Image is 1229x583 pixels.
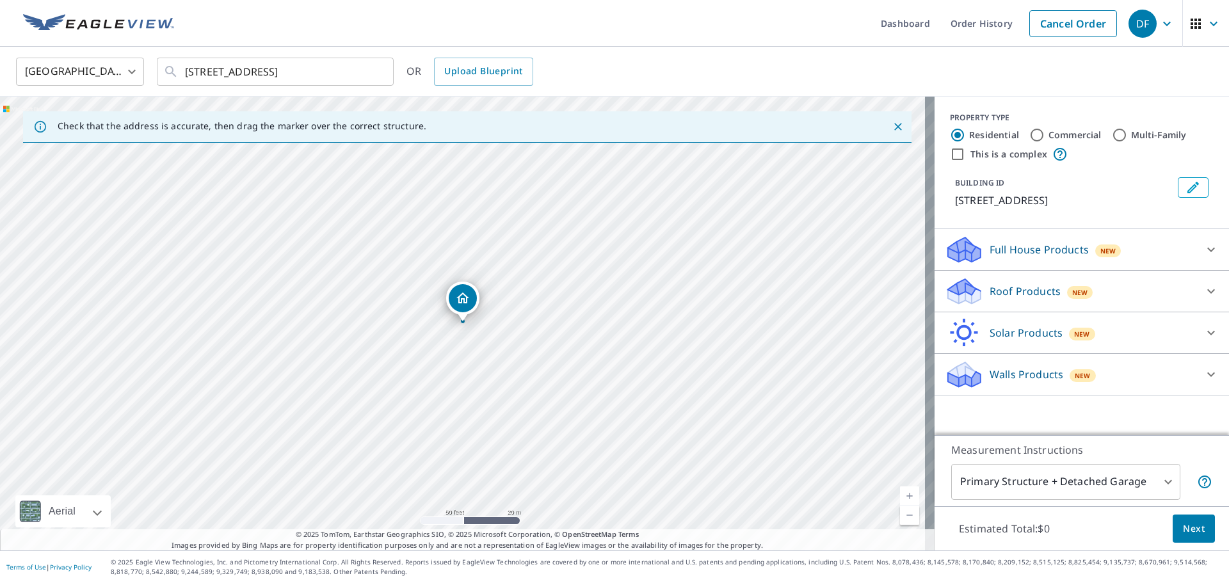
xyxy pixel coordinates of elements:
span: © 2025 TomTom, Earthstar Geographics SIO, © 2025 Microsoft Corporation, © [296,529,639,540]
div: Walls ProductsNew [945,359,1219,390]
input: Search by address or latitude-longitude [185,54,367,90]
div: Aerial [45,495,79,527]
div: Dropped pin, building 1, Residential property, 1105 Crestover Rd Wilmington, DE 19803 [446,282,479,321]
button: Edit building 1 [1178,177,1209,198]
p: [STREET_ADDRESS] [955,193,1173,208]
p: BUILDING ID [955,177,1004,188]
div: Roof ProductsNew [945,276,1219,307]
a: Terms of Use [6,563,46,571]
div: OR [406,58,533,86]
span: Next [1183,521,1205,537]
div: Primary Structure + Detached Garage [951,464,1180,500]
div: Aerial [15,495,111,527]
div: DF [1129,10,1157,38]
span: New [1074,329,1090,339]
span: New [1100,246,1116,256]
span: New [1075,371,1091,381]
a: Current Level 19, Zoom In [900,486,919,506]
a: Terms [618,529,639,539]
p: Solar Products [990,325,1063,340]
img: EV Logo [23,14,174,33]
label: Residential [969,129,1019,141]
label: Multi-Family [1131,129,1187,141]
a: Upload Blueprint [434,58,533,86]
p: Walls Products [990,367,1063,382]
button: Close [890,118,906,135]
a: Current Level 19, Zoom Out [900,506,919,525]
a: Privacy Policy [50,563,92,571]
p: | [6,563,92,571]
p: Measurement Instructions [951,442,1212,458]
span: Upload Blueprint [444,63,522,79]
label: This is a complex [970,148,1047,161]
div: Solar ProductsNew [945,317,1219,348]
div: [GEOGRAPHIC_DATA] [16,54,144,90]
a: OpenStreetMap [562,529,616,539]
p: © 2025 Eagle View Technologies, Inc. and Pictometry International Corp. All Rights Reserved. Repo... [111,557,1223,577]
span: New [1072,287,1088,298]
p: Roof Products [990,284,1061,299]
div: PROPERTY TYPE [950,112,1214,124]
a: Cancel Order [1029,10,1117,37]
p: Full House Products [990,242,1089,257]
p: Check that the address is accurate, then drag the marker over the correct structure. [58,120,426,132]
label: Commercial [1048,129,1102,141]
span: Your report will include the primary structure and a detached garage if one exists. [1197,474,1212,490]
p: Estimated Total: $0 [949,515,1060,543]
div: Full House ProductsNew [945,234,1219,265]
button: Next [1173,515,1215,543]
